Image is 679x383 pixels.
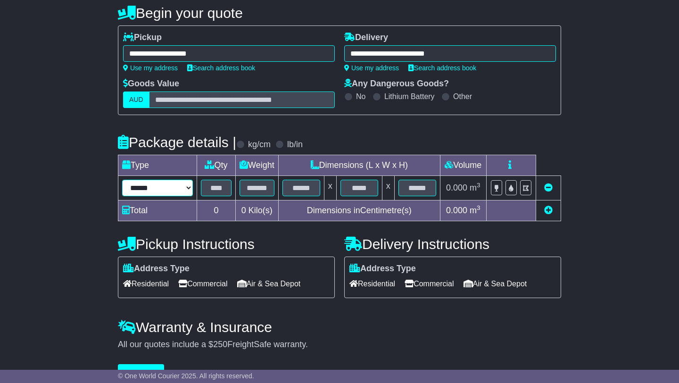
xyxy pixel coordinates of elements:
a: Search address book [408,64,476,72]
td: Volume [440,155,486,176]
h4: Delivery Instructions [344,236,561,252]
td: Type [118,155,197,176]
td: Dimensions in Centimetre(s) [278,200,440,221]
h4: Pickup Instructions [118,236,335,252]
span: Residential [349,276,395,291]
span: Commercial [405,276,454,291]
td: Total [118,200,197,221]
a: Search address book [187,64,255,72]
td: x [324,176,336,200]
a: Use my address [123,64,178,72]
label: Address Type [349,264,416,274]
span: m [470,183,480,192]
label: Goods Value [123,79,179,89]
label: kg/cm [248,140,271,150]
span: 250 [213,340,227,349]
label: Any Dangerous Goods? [344,79,449,89]
div: All our quotes include a $ FreightSafe warranty. [118,340,561,350]
label: Lithium Battery [384,92,435,101]
td: Weight [236,155,279,176]
label: lb/in [287,140,303,150]
span: 0.000 [446,183,467,192]
a: Remove this item [544,183,553,192]
span: 0 [241,206,246,215]
td: Dimensions (L x W x H) [278,155,440,176]
a: Add new item [544,206,553,215]
span: © One World Courier 2025. All rights reserved. [118,372,254,380]
sup: 3 [477,182,480,189]
a: Use my address [344,64,399,72]
label: AUD [123,92,149,108]
h4: Package details | [118,134,236,150]
h4: Warranty & Insurance [118,319,561,335]
span: Commercial [178,276,227,291]
span: Air & Sea Depot [237,276,301,291]
label: No [356,92,365,101]
td: Kilo(s) [236,200,279,221]
sup: 3 [477,204,480,211]
td: 0 [197,200,236,221]
label: Pickup [123,33,162,43]
h4: Begin your quote [118,5,561,21]
label: Delivery [344,33,388,43]
span: m [470,206,480,215]
td: x [382,176,394,200]
button: Get Quotes [118,364,164,381]
span: Air & Sea Depot [464,276,527,291]
label: Other [453,92,472,101]
td: Qty [197,155,236,176]
span: Residential [123,276,169,291]
label: Address Type [123,264,190,274]
span: 0.000 [446,206,467,215]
